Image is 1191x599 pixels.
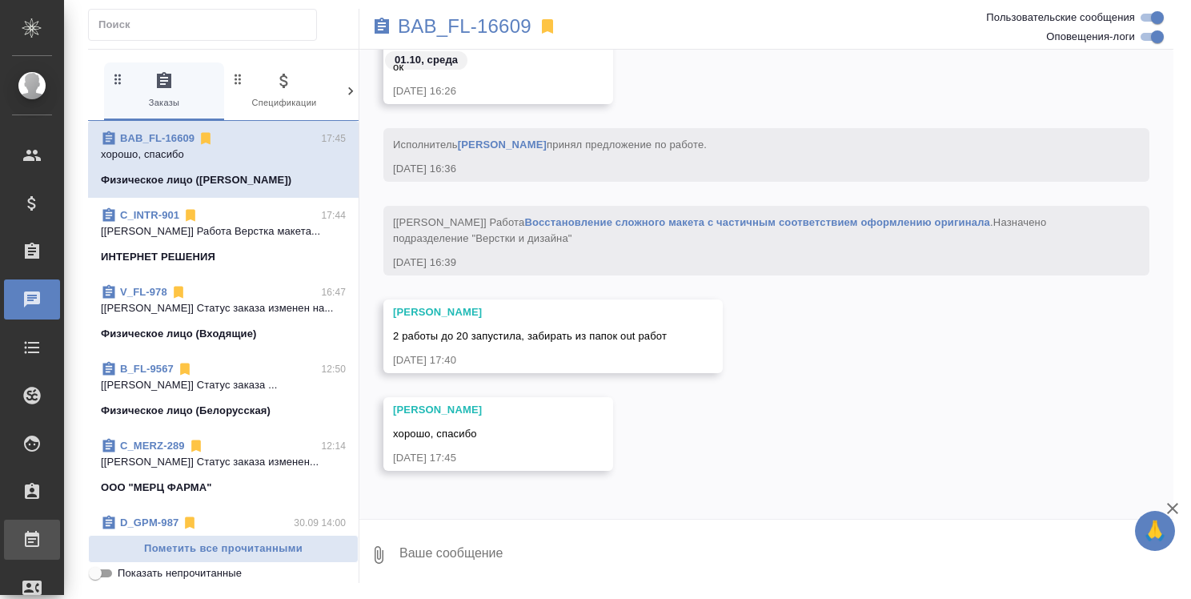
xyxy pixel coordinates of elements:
a: D_GPM-987 [120,517,178,529]
p: [[PERSON_NAME]] Статус заказа изменен на... [101,300,346,316]
span: Исполнитель принял предложение по работе . [393,139,707,151]
p: 17:45 [321,131,346,147]
span: Пометить все прочитанными [97,540,350,558]
a: C_INTR-901 [120,209,179,221]
a: B_FL-9567 [120,363,174,375]
p: [[PERSON_NAME]] Статус заказа ... [101,377,346,393]
p: Физическое лицо (Белорусская) [101,403,271,419]
div: C_INTR-90117:44[[PERSON_NAME]] Работа Верстка макета...ИНТЕРНЕТ РЕШЕНИЯ [88,198,359,275]
p: 12:14 [321,438,346,454]
a: BAB_FL-16609 [120,132,194,144]
input: Поиск [98,14,316,36]
div: [PERSON_NAME] [393,304,667,320]
p: хорошо, спасибо [101,147,346,163]
a: C_MERZ-289 [120,440,185,452]
span: 2 работы до 20 запустила, забирать из папок out работ [393,330,667,342]
p: [[PERSON_NAME]] Статус заказа изменен... [101,454,346,470]
a: [PERSON_NAME] [458,139,547,151]
div: [PERSON_NAME] [393,402,557,418]
div: [DATE] 17:45 [393,450,557,466]
span: 🙏 [1141,514,1169,548]
span: Пользовательские сообщения [986,10,1135,26]
span: Оповещения-логи [1046,29,1135,45]
span: Показать непрочитанные [118,565,242,581]
svg: Отписаться [188,438,204,454]
div: [DATE] 16:26 [393,83,557,99]
a: V_FL-978 [120,286,167,298]
p: 01.10, среда [395,52,458,68]
span: хорошо, спасибо [393,428,477,440]
p: Физическое лицо ([PERSON_NAME]) [101,172,291,188]
p: [[PERSON_NAME]] Работа Верстка макета... [101,223,346,239]
p: 12:50 [321,361,346,377]
span: Спецификации [231,71,338,111]
svg: Отписаться [177,361,193,377]
p: 16:47 [321,284,346,300]
div: [DATE] 17:40 [393,352,667,368]
svg: Зажми и перетащи, чтобы поменять порядок вкладок [231,71,246,86]
p: [[PERSON_NAME]] Спецификация МБ-104590 ... [101,531,346,547]
p: Физическое лицо (Входящие) [101,326,257,342]
a: BAB_FL-16609 [398,18,531,34]
button: 🙏 [1135,511,1175,551]
button: Пометить все прочитанными [88,535,359,563]
svg: Отписаться [182,207,198,223]
svg: Отписаться [182,515,198,531]
svg: Отписаться [170,284,186,300]
a: Восстановление сложного макета с частичным соответствием оформлению оригинала [524,216,990,228]
div: [DATE] 16:39 [393,255,1093,271]
p: ООО "МЕРЦ ФАРМА" [101,480,212,496]
p: 30.09 14:00 [294,515,346,531]
svg: Отписаться [198,131,214,147]
div: BAB_FL-1660917:45хорошо, спасибоФизическое лицо ([PERSON_NAME]) [88,121,359,198]
div: [DATE] 16:36 [393,161,1093,177]
p: ИНТЕРНЕТ РЕШЕНИЯ [101,249,215,265]
div: V_FL-97816:47[[PERSON_NAME]] Статус заказа изменен на...Физическое лицо (Входящие) [88,275,359,352]
div: D_GPM-98730.09 14:00[[PERSON_NAME]] Спецификация МБ-104590 ...ООО "ГЕОПРОМАЙНИНГ" [88,505,359,582]
div: C_MERZ-28912:14[[PERSON_NAME]] Статус заказа изменен...ООО "МЕРЦ ФАРМА" [88,428,359,505]
div: B_FL-956712:50[[PERSON_NAME]] Статус заказа ...Физическое лицо (Белорусская) [88,352,359,428]
span: Заказы [110,71,218,111]
p: 17:44 [321,207,346,223]
span: [[PERSON_NAME]] Работа . [393,216,1049,244]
